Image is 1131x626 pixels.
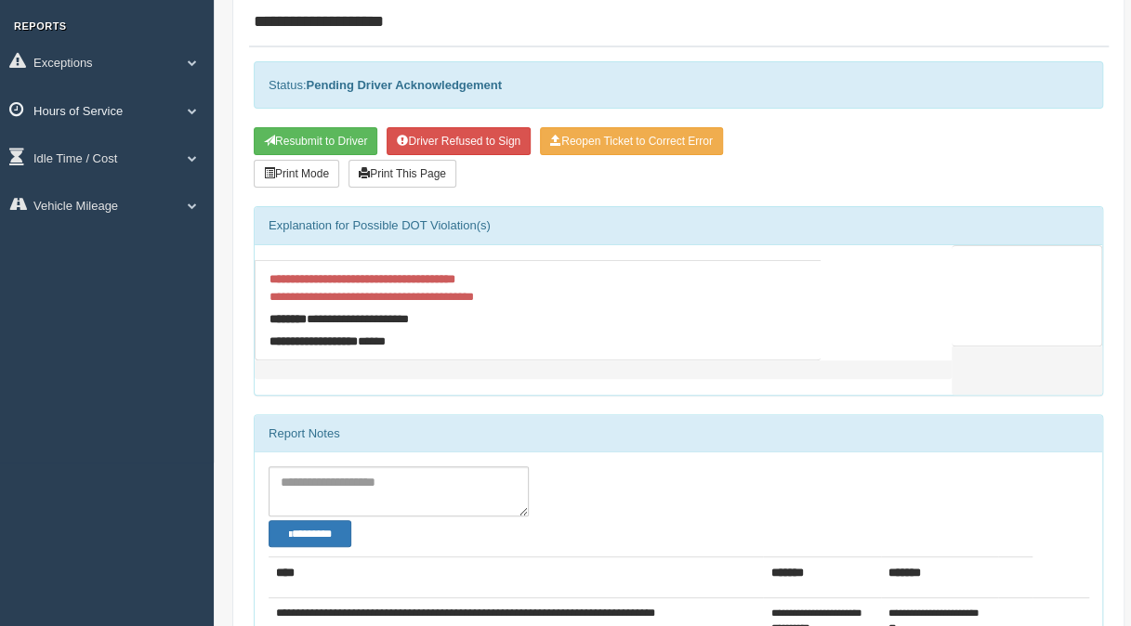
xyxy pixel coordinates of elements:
[306,78,501,92] strong: Pending Driver Acknowledgement
[349,160,456,188] button: Print This Page
[540,127,723,155] button: Reopen Ticket
[269,520,351,547] button: Change Filter Options
[254,127,377,155] button: Resubmit To Driver
[254,61,1103,109] div: Status:
[255,415,1102,452] div: Report Notes
[387,127,531,155] button: Driver Refused to Sign
[254,160,339,188] button: Print Mode
[255,207,1102,244] div: Explanation for Possible DOT Violation(s)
